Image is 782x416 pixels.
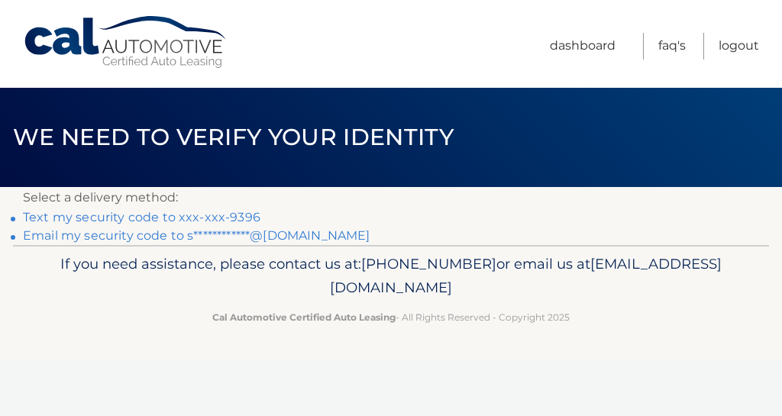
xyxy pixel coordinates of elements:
[23,187,759,208] p: Select a delivery method:
[36,309,746,325] p: - All Rights Reserved - Copyright 2025
[23,15,229,69] a: Cal Automotive
[719,33,759,60] a: Logout
[13,123,454,151] span: We need to verify your identity
[23,210,260,224] a: Text my security code to xxx-xxx-9396
[658,33,686,60] a: FAQ's
[361,255,496,272] span: [PHONE_NUMBER]
[36,252,746,301] p: If you need assistance, please contact us at: or email us at
[212,311,396,323] strong: Cal Automotive Certified Auto Leasing
[550,33,616,60] a: Dashboard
